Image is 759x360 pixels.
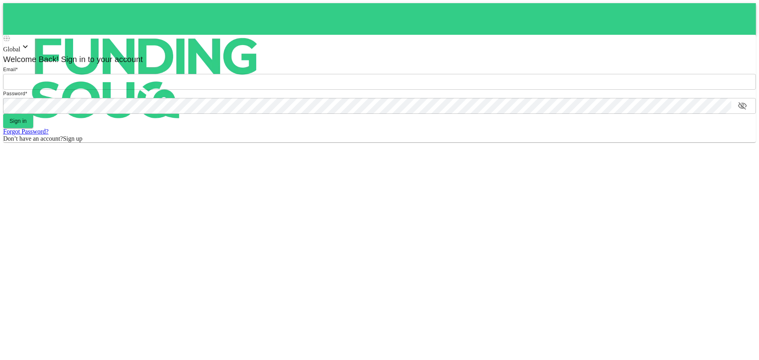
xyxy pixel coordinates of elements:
[3,55,59,64] span: Welcome Back!
[3,114,33,128] button: Sign in
[3,67,16,72] span: Email
[3,135,63,142] span: Don’t have an account?
[3,74,756,90] input: email
[3,98,731,114] input: password
[3,42,756,53] div: Global
[3,91,25,96] span: Password
[3,3,288,153] img: logo
[3,128,49,135] a: Forgot Password?
[59,55,143,64] span: Sign in to your account
[63,135,82,142] span: Sign up
[3,3,756,35] a: logo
